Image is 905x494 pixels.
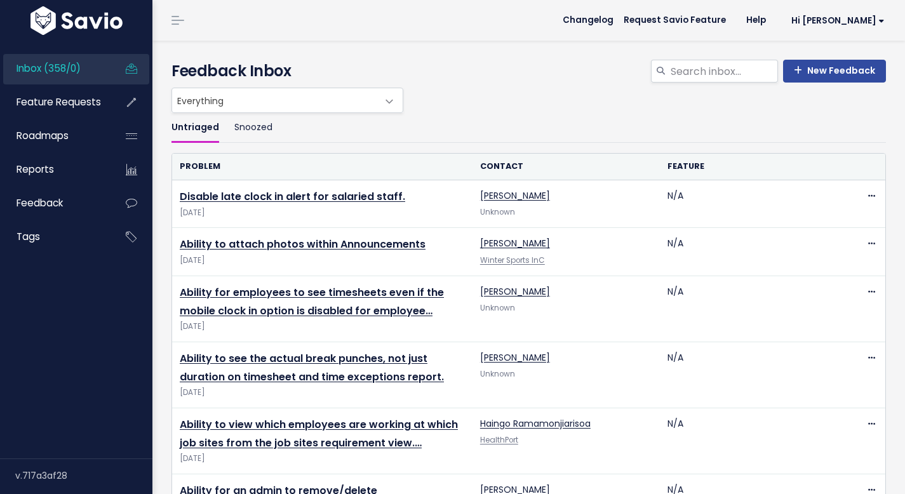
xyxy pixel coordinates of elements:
[234,113,272,143] a: Snoozed
[660,154,848,180] th: Feature
[783,60,886,83] a: New Feedback
[172,88,377,112] span: Everything
[17,230,40,243] span: Tags
[660,408,848,474] td: N/A
[3,222,105,251] a: Tags
[180,351,444,384] a: Ability to see the actual break punches, not just duration on timesheet and time exceptions report.
[480,351,550,364] a: [PERSON_NAME]
[171,88,403,113] span: Everything
[17,129,69,142] span: Roadmaps
[480,417,591,430] a: Haingo Ramamonjiarisoa
[660,228,848,276] td: N/A
[480,255,545,265] a: Winter Sports InC
[180,452,465,465] span: [DATE]
[480,369,515,379] span: Unknown
[180,417,458,450] a: Ability to view which employees are working at which job sites from the job sites requirement view.…
[480,189,550,202] a: [PERSON_NAME]
[480,303,515,313] span: Unknown
[480,435,518,445] a: HealthPort
[480,237,550,250] a: [PERSON_NAME]
[180,285,444,318] a: Ability for employees to see timesheets even if the mobile clock in option is disabled for employee…
[3,54,105,83] a: Inbox (358/0)
[613,11,736,30] a: Request Savio Feature
[17,163,54,176] span: Reports
[180,206,465,220] span: [DATE]
[171,60,886,83] h4: Feedback Inbox
[563,16,613,25] span: Changelog
[180,237,426,251] a: Ability to attach photos within Announcements
[480,207,515,217] span: Unknown
[180,254,465,267] span: [DATE]
[17,62,81,75] span: Inbox (358/0)
[180,386,465,399] span: [DATE]
[180,320,465,333] span: [DATE]
[171,113,886,143] ul: Filter feature requests
[17,196,63,210] span: Feedback
[3,121,105,150] a: Roadmaps
[660,276,848,342] td: N/A
[171,113,219,143] a: Untriaged
[3,189,105,218] a: Feedback
[3,155,105,184] a: Reports
[776,11,895,30] a: Hi [PERSON_NAME]
[473,154,660,180] th: Contact
[180,189,405,204] a: Disable late clock in alert for salaried staff.
[791,16,885,25] span: Hi [PERSON_NAME]
[27,6,126,35] img: logo-white.9d6f32f41409.svg
[736,11,776,30] a: Help
[480,285,550,298] a: [PERSON_NAME]
[660,342,848,408] td: N/A
[17,95,101,109] span: Feature Requests
[660,180,848,228] td: N/A
[669,60,778,83] input: Search inbox...
[15,459,152,492] div: v.717a3af28
[172,154,473,180] th: Problem
[3,88,105,117] a: Feature Requests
